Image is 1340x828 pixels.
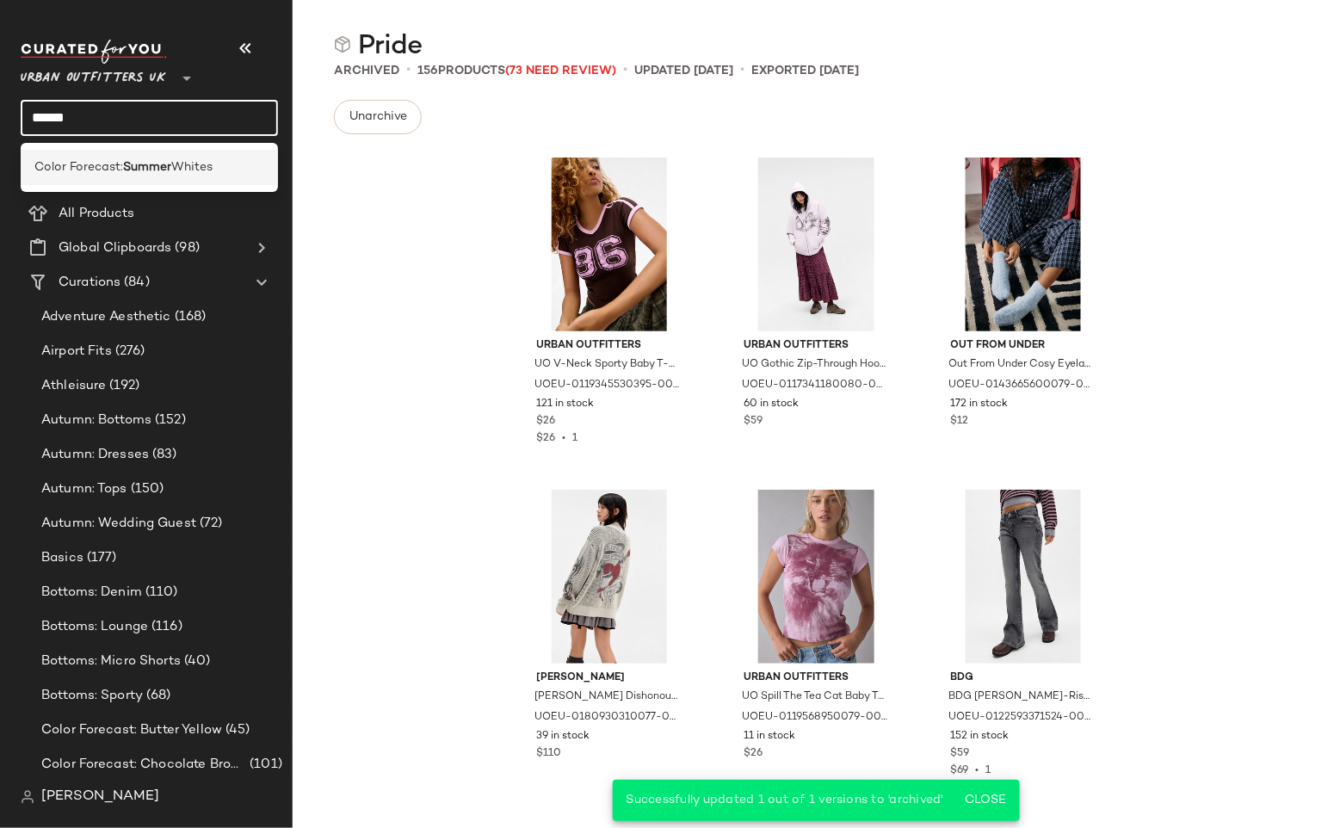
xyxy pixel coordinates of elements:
[742,357,887,373] span: UO Gothic Zip-Through Hoodie - Pink M/L at Urban Outfitters
[969,765,986,776] span: •
[744,338,889,354] span: Urban Outfitters
[41,617,148,637] span: Bottoms: Lounge
[41,583,142,602] span: Bottoms: Denim
[523,490,696,664] img: 0180930310077_012_a2
[537,746,562,762] span: $110
[171,158,213,176] span: Whites
[537,433,556,444] span: $26
[41,411,151,430] span: Autumn: Bottoms
[334,100,422,134] button: Unarchive
[744,397,799,412] span: 60 in stock
[41,479,127,499] span: Autumn: Tops
[106,376,139,396] span: (192)
[41,514,196,534] span: Autumn: Wedding Guest
[112,342,145,361] span: (276)
[951,414,969,429] span: $12
[127,479,164,499] span: (150)
[634,62,733,80] p: updated [DATE]
[222,720,250,740] span: (45)
[951,765,969,776] span: $69
[196,514,223,534] span: (72)
[120,273,150,293] span: (84)
[59,204,135,224] span: All Products
[148,617,182,637] span: (116)
[41,720,222,740] span: Color Forecast: Butter Yellow
[417,62,616,80] div: Products
[406,60,411,81] span: •
[951,338,1096,354] span: Out From Under
[949,357,1095,373] span: Out From Under Cosy Eyelash Socks - Light Blue at Urban Outfitters
[181,652,211,671] span: (40)
[986,765,991,776] span: 1
[41,755,246,775] span: Color Forecast: Chocolate Brown
[535,378,681,393] span: UOEU-0119345530395-000-021
[744,670,889,686] span: Urban Outfitters
[937,490,1110,664] img: 0122593371524_004_a2
[41,686,143,706] span: Bottoms: Sporty
[523,158,696,331] img: 0119345530395_021_a2
[573,433,578,444] span: 1
[537,338,682,354] span: Urban Outfitters
[623,60,627,81] span: •
[123,158,171,176] b: Summer
[334,62,399,80] span: Archived
[951,670,1096,686] span: BDG
[744,746,763,762] span: $26
[744,414,763,429] span: $59
[742,378,887,393] span: UOEU-0117341180080-000-066
[358,29,422,64] span: Pride
[21,59,166,90] span: Urban Outfitters UK
[742,710,887,726] span: UOEU-0119568950079-000-266
[964,794,1006,807] span: Close
[21,40,167,64] img: cfy_white_logo.C9jOOHJF.svg
[246,755,282,775] span: (101)
[730,158,903,331] img: 0117341180080_066_a2
[505,65,616,77] span: (73 Need Review)
[949,378,1095,393] span: UOEU-0143665600079-000-048
[41,376,106,396] span: Athleisure
[740,60,744,81] span: •
[744,729,795,745] span: 11 in stock
[83,548,117,568] span: (177)
[535,689,681,705] span: [PERSON_NAME] Dishonour Zip-Through Knit Jacket - Cream M at Urban Outfitters
[349,110,407,124] span: Unarchive
[535,357,681,373] span: UO V-Neck Sporty Baby T-Shirt - Chocolate M at Urban Outfitters
[34,158,123,176] span: Color Forecast:
[171,238,200,258] span: (98)
[41,787,159,807] span: [PERSON_NAME]
[556,433,573,444] span: •
[730,490,903,664] img: 0119568950079_266_a2
[742,689,887,705] span: UO Spill The Tea Cat Baby T-Shirt - Pink combo XS at Urban Outfitters
[537,670,682,686] span: [PERSON_NAME]
[151,411,186,430] span: (152)
[949,710,1095,726] span: UOEU-0122593371524-000-004
[751,62,859,80] p: Exported [DATE]
[957,785,1013,816] button: Close
[417,65,438,77] span: 156
[334,36,351,53] img: svg%3e
[149,445,177,465] span: (83)
[41,652,181,671] span: Bottoms: Micro Shorts
[535,710,681,726] span: UOEU-0180930310077-000-012
[21,790,34,804] img: svg%3e
[171,307,207,327] span: (168)
[41,548,83,568] span: Basics
[949,689,1095,705] span: BDG [PERSON_NAME]-Rise Bootcut Flare Jeans - Grey 26W 32L at Urban Outfitters
[537,414,556,429] span: $26
[537,397,595,412] span: 121 in stock
[143,686,171,706] span: (68)
[41,342,112,361] span: Airport Fits
[142,583,178,602] span: (110)
[59,238,171,258] span: Global Clipboards
[627,794,944,806] span: Successfully updated 1 out of 1 versions to 'archived'
[937,158,1110,331] img: 0143665600079_048_m
[951,746,970,762] span: $59
[41,307,171,327] span: Adventure Aesthetic
[951,729,1010,745] span: 152 in stock
[59,273,120,293] span: Curations
[951,397,1009,412] span: 172 in stock
[537,729,590,745] span: 39 in stock
[41,445,149,465] span: Autumn: Dresses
